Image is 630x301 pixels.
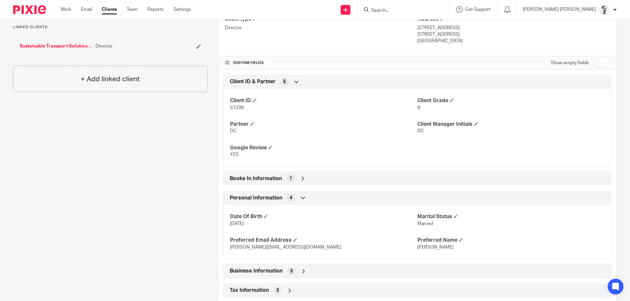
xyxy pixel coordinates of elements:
span: B [417,105,420,110]
span: [DATE] [230,221,244,226]
span: 3 [276,287,279,294]
h4: Marital Status [417,213,605,220]
a: Sustainable Transport Solutions Ltd [20,43,92,49]
h4: Preferred Name [417,237,605,244]
p: [GEOGRAPHIC_DATA] [417,38,610,44]
input: Search [370,8,430,14]
a: Team [127,6,137,13]
p: [PERSON_NAME] [PERSON_NAME] [523,6,596,13]
a: Reports [147,6,164,13]
h4: Client Grade [417,97,605,104]
span: Personal Information [230,195,282,201]
p: [STREET_ADDRESS] [417,25,610,31]
span: Director [95,43,113,49]
span: DC [230,129,237,133]
span: 1 [289,175,292,182]
span: Books In Information [230,175,282,182]
span: S123B [230,105,244,110]
span: Business Information [230,268,283,274]
p: Director [225,25,417,31]
img: Mass_2025.jpg [599,5,610,15]
p: [STREET_ADDRESS] [417,31,610,38]
a: Clients [102,6,117,13]
span: Get Support [465,7,491,12]
label: Show empty fields [551,60,589,66]
a: Email [81,6,92,13]
a: Settings [174,6,191,13]
span: 5 [283,79,286,85]
h4: Client ID [230,97,417,104]
span: Married [417,221,433,226]
h4: Google Review [230,144,417,151]
span: [PERSON_NAME] [417,245,453,250]
span: YES [230,152,239,157]
p: Linked clients [13,25,208,30]
h4: Client Manager Initials [417,121,605,128]
a: Work [61,6,71,13]
span: 4 [290,195,292,201]
span: DC [417,129,424,133]
h4: Date Of Birth [230,213,417,220]
span: [PERSON_NAME][EMAIL_ADDRESS][DOMAIN_NAME] [230,245,341,250]
span: 3 [290,268,293,274]
span: Client ID & Partner [230,78,276,85]
h4: + Add linked client [81,74,140,84]
span: Tax Information [230,287,269,294]
h4: Preferred Email Address [230,237,417,244]
img: Pixie [13,5,46,14]
h4: CUSTOM FIELDS [225,60,417,66]
h4: Partner [230,121,417,128]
